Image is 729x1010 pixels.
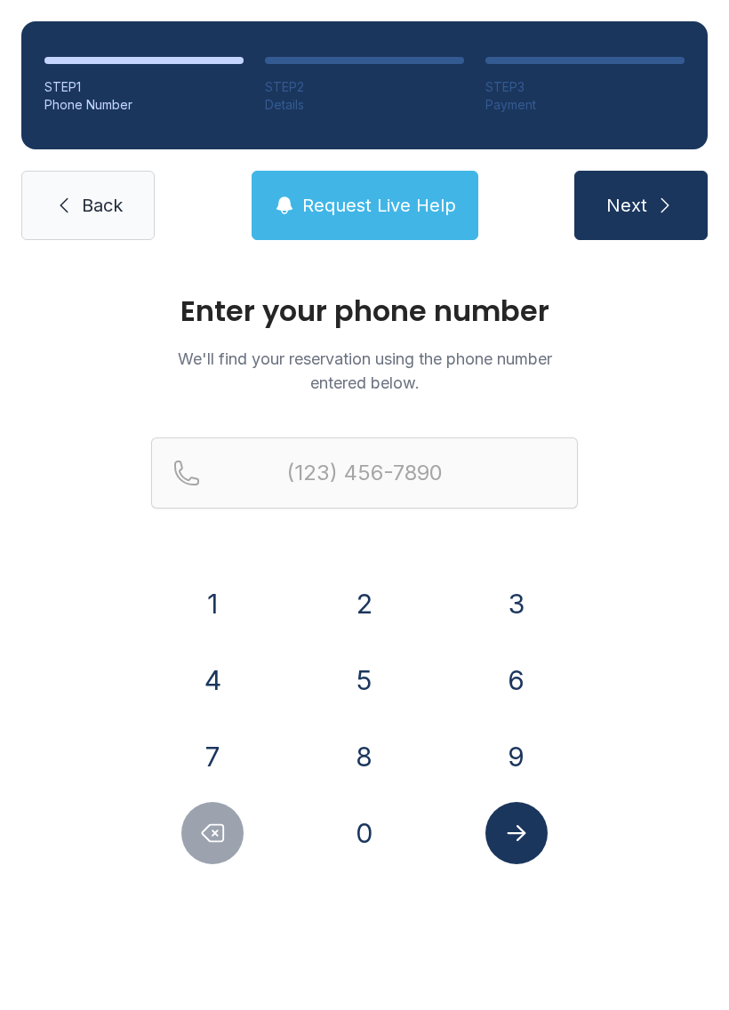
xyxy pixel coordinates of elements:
[333,573,396,635] button: 2
[333,725,396,788] button: 8
[181,649,244,711] button: 4
[485,96,685,114] div: Payment
[302,193,456,218] span: Request Live Help
[485,573,548,635] button: 3
[606,193,647,218] span: Next
[181,573,244,635] button: 1
[265,78,464,96] div: STEP 2
[151,437,578,509] input: Reservation phone number
[181,802,244,864] button: Delete number
[485,802,548,864] button: Submit lookup form
[151,297,578,325] h1: Enter your phone number
[333,802,396,864] button: 0
[485,725,548,788] button: 9
[333,649,396,711] button: 5
[181,725,244,788] button: 7
[44,78,244,96] div: STEP 1
[151,347,578,395] p: We'll find your reservation using the phone number entered below.
[485,649,548,711] button: 6
[265,96,464,114] div: Details
[44,96,244,114] div: Phone Number
[82,193,123,218] span: Back
[485,78,685,96] div: STEP 3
